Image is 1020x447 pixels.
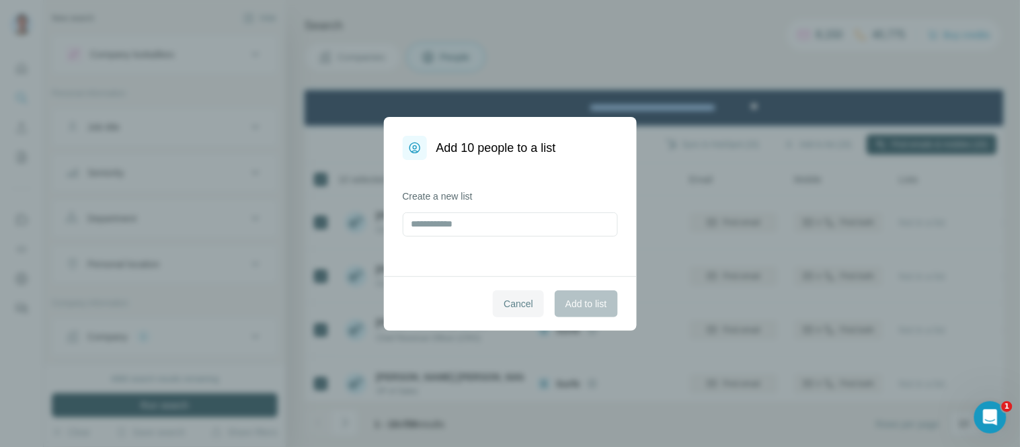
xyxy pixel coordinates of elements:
[974,401,1007,434] iframe: Intercom live chat
[253,3,443,32] div: Upgrade plan for full access to Surfe
[504,297,533,311] span: Cancel
[1002,401,1013,412] span: 1
[436,138,556,157] h1: Add 10 people to a list
[493,290,544,317] button: Cancel
[403,190,618,203] label: Create a new list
